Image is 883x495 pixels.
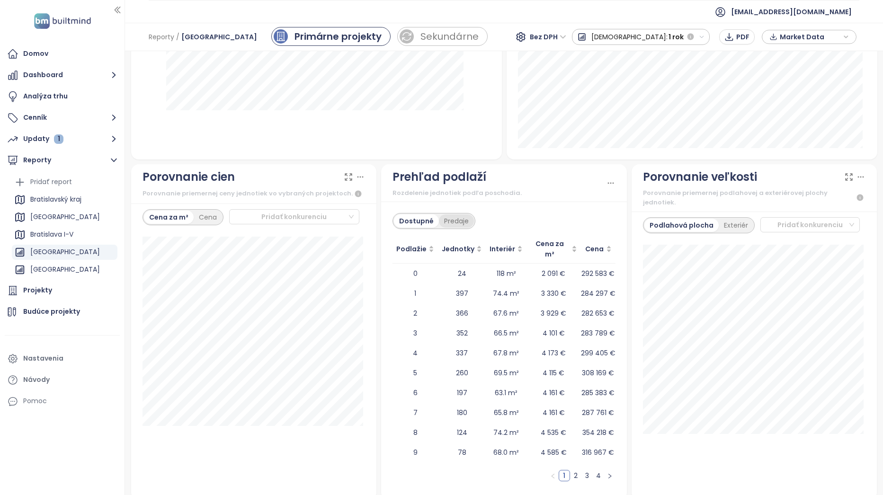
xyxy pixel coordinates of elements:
[559,470,570,481] li: 1
[526,442,581,462] td: 4 585 €
[176,28,179,45] span: /
[526,363,581,383] td: 4 115 €
[571,470,581,481] a: 2
[438,343,486,363] td: 337
[12,192,117,207] div: Bratislavský kraj
[396,244,427,254] span: Podlažie
[591,28,668,45] span: [DEMOGRAPHIC_DATA]:
[392,188,606,198] div: Rozdelenie jednotiek podľa poschodia.
[526,383,581,403] td: 4 161 €
[581,442,615,462] td: 316 967 €
[559,470,570,481] a: 1
[643,188,866,208] div: Porovnanie priemernej podlahovej a exteriérovej plochy jednotiek.
[526,264,581,283] td: 2 091 €
[392,323,438,343] td: 3
[438,442,486,462] td: 78
[12,262,117,277] div: [GEOGRAPHIC_DATA]
[181,28,257,45] span: [GEOGRAPHIC_DATA]
[570,470,581,481] li: 2
[736,32,749,42] span: PDF
[780,30,841,44] span: Market Data
[526,423,581,442] td: 4 535 €
[294,29,382,44] div: Primárne projekty
[392,363,438,383] td: 5
[643,168,757,186] div: Porovnanie veľkosti
[392,283,438,303] td: 1
[30,246,100,258] div: [GEOGRAPHIC_DATA]
[581,323,615,343] td: 283 789 €
[5,130,120,149] button: Updaty 1
[581,235,615,264] th: Cena
[486,363,526,383] td: 69.5 m²
[486,383,526,403] td: 63.1 m²
[604,470,615,481] button: right
[581,283,615,303] td: 284 297 €
[5,281,120,300] a: Projekty
[438,363,486,383] td: 260
[731,0,852,23] span: [EMAIL_ADDRESS][DOMAIN_NAME]
[582,470,592,481] a: 3
[5,349,120,368] a: Nastavenia
[486,264,526,283] td: 118 m²
[23,284,52,296] div: Projekty
[144,211,194,224] div: Cena za m²
[54,134,63,144] div: 1
[486,442,526,462] td: 68.0 m²
[194,211,222,224] div: Cena
[12,210,117,225] div: [GEOGRAPHIC_DATA]
[490,244,515,254] span: Interiér
[12,245,117,260] div: [GEOGRAPHIC_DATA]
[581,363,615,383] td: 308 169 €
[394,214,439,228] div: Dostupné
[486,403,526,423] td: 65.8 m²
[526,235,581,264] th: Cena za m²
[581,303,615,323] td: 282 653 €
[581,343,615,363] td: 299 405 €
[149,28,174,45] span: Reporty
[547,470,559,481] li: Predchádzajúca strana
[392,383,438,403] td: 6
[486,323,526,343] td: 66.5 m²
[5,87,120,106] a: Analýza trhu
[438,323,486,343] td: 352
[420,29,479,44] div: Sekundárne
[767,30,851,44] div: button
[526,323,581,343] td: 4 101 €
[547,470,559,481] button: left
[438,283,486,303] td: 397
[30,194,81,205] div: Bratislavský kraj
[12,227,117,242] div: Bratislava I-V
[392,235,438,264] th: Podlažie
[526,343,581,363] td: 4 173 €
[486,283,526,303] td: 74.4 m²
[442,244,474,254] span: Jednotky
[5,371,120,389] a: Návody
[5,44,120,63] a: Domov
[31,11,94,31] img: logo
[438,264,486,283] td: 24
[23,133,63,145] div: Updaty
[23,374,50,386] div: Návody
[5,66,120,85] button: Dashboard
[530,239,570,259] span: Cena za m²
[526,403,581,423] td: 4 161 €
[438,383,486,403] td: 197
[392,303,438,323] td: 2
[5,302,120,321] a: Budúce projekty
[5,392,120,411] div: Pomoc
[392,264,438,283] td: 0
[581,423,615,442] td: 354 218 €
[581,470,593,481] li: 3
[644,219,719,232] div: Podlahová plocha
[438,303,486,323] td: 366
[23,90,68,102] div: Analýza trhu
[392,423,438,442] td: 8
[30,264,100,275] div: [GEOGRAPHIC_DATA]
[585,244,604,254] span: Cena
[669,28,684,45] span: 1 rok
[392,403,438,423] td: 7
[23,353,63,364] div: Nastavenia
[30,229,73,240] div: Bratislava I-V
